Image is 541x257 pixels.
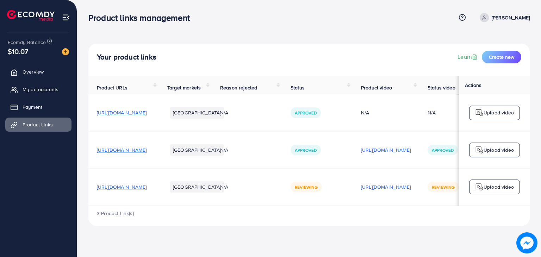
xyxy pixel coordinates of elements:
[88,13,195,23] h3: Product links management
[97,146,147,153] span: [URL][DOMAIN_NAME]
[484,183,514,191] p: Upload video
[220,109,228,116] span: N/A
[220,183,228,190] span: N/A
[170,144,224,156] li: [GEOGRAPHIC_DATA]
[428,109,436,116] div: N/A
[477,13,530,22] a: [PERSON_NAME]
[361,146,411,154] p: [URL][DOMAIN_NAME]
[97,84,128,91] span: Product URLs
[295,184,318,190] span: Reviewing
[295,147,317,153] span: Approved
[516,232,537,253] img: image
[475,146,484,154] img: logo
[432,184,455,190] span: Reviewing
[7,10,55,21] img: logo
[5,65,71,79] a: Overview
[170,181,224,193] li: [GEOGRAPHIC_DATA]
[62,13,70,21] img: menu
[361,183,411,191] p: [URL][DOMAIN_NAME]
[97,210,134,217] span: 3 Product Link(s)
[484,146,514,154] p: Upload video
[458,53,479,61] a: Learn
[23,104,42,111] span: Payment
[492,13,530,22] p: [PERSON_NAME]
[220,146,228,153] span: N/A
[5,82,71,96] a: My ad accounts
[167,84,201,91] span: Target markets
[432,147,454,153] span: Approved
[23,86,58,93] span: My ad accounts
[465,82,481,89] span: Actions
[475,108,484,117] img: logo
[170,107,224,118] li: [GEOGRAPHIC_DATA]
[97,183,147,190] span: [URL][DOMAIN_NAME]
[7,43,30,60] span: $10.07
[291,84,305,91] span: Status
[428,84,455,91] span: Status video
[5,118,71,132] a: Product Links
[361,109,411,116] div: N/A
[5,100,71,114] a: Payment
[62,48,69,55] img: image
[489,54,514,61] span: Create new
[23,121,53,128] span: Product Links
[220,84,257,91] span: Reason rejected
[23,68,44,75] span: Overview
[97,53,156,62] h4: Your product links
[484,108,514,117] p: Upload video
[482,51,521,63] button: Create new
[475,183,484,191] img: logo
[8,39,46,46] span: Ecomdy Balance
[361,84,392,91] span: Product video
[295,110,317,116] span: Approved
[97,109,147,116] span: [URL][DOMAIN_NAME]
